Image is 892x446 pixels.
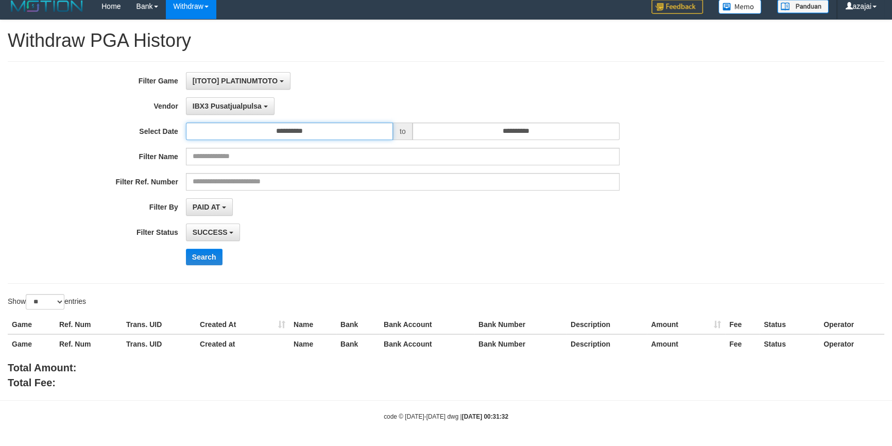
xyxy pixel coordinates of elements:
b: Total Fee: [8,377,56,388]
th: Ref. Num [55,315,122,334]
th: Status [760,315,819,334]
button: Search [186,249,222,265]
th: Name [289,315,336,334]
th: Trans. UID [122,334,196,353]
th: Bank Number [474,315,567,334]
th: Description [567,334,647,353]
strong: [DATE] 00:31:32 [462,413,508,420]
span: [ITOTO] PLATINUMTOTO [193,77,278,85]
th: Status [760,334,819,353]
b: Total Amount: [8,362,76,373]
th: Created At [196,315,289,334]
th: Bank Number [474,334,567,353]
th: Ref. Num [55,334,122,353]
span: PAID AT [193,203,220,211]
button: SUCCESS [186,224,241,241]
span: SUCCESS [193,228,228,236]
th: Created at [196,334,289,353]
button: [ITOTO] PLATINUMTOTO [186,72,290,90]
th: Bank Account [380,315,474,334]
small: code © [DATE]-[DATE] dwg | [384,413,508,420]
th: Bank Account [380,334,474,353]
button: IBX3 Pusatjualpulsa [186,97,275,115]
span: IBX3 Pusatjualpulsa [193,102,262,110]
th: Game [8,334,55,353]
button: PAID AT [186,198,233,216]
span: to [393,123,413,140]
h1: Withdraw PGA History [8,30,884,51]
th: Name [289,334,336,353]
label: Show entries [8,294,86,310]
th: Fee [725,315,760,334]
th: Bank [336,334,380,353]
th: Game [8,315,55,334]
th: Fee [725,334,760,353]
th: Operator [819,334,884,353]
th: Amount [647,334,725,353]
th: Bank [336,315,380,334]
th: Amount [647,315,725,334]
th: Description [567,315,647,334]
select: Showentries [26,294,64,310]
th: Trans. UID [122,315,196,334]
th: Operator [819,315,884,334]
